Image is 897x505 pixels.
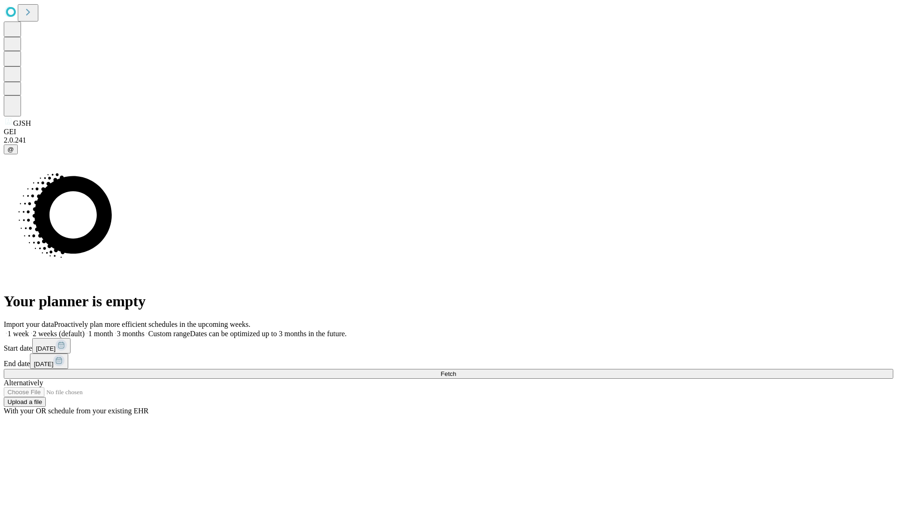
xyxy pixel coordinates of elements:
button: Upload a file [4,397,46,407]
span: @ [7,146,14,153]
span: With your OR schedule from your existing EHR [4,407,149,415]
h1: Your planner is empty [4,293,893,310]
span: [DATE] [34,361,53,368]
div: End date [4,353,893,369]
span: 1 month [88,330,113,338]
div: Start date [4,338,893,353]
button: Fetch [4,369,893,379]
span: Import your data [4,320,54,328]
span: Alternatively [4,379,43,387]
span: 1 week [7,330,29,338]
button: [DATE] [30,353,68,369]
span: Custom range [148,330,190,338]
span: 2 weeks (default) [33,330,85,338]
button: @ [4,144,18,154]
span: Dates can be optimized up to 3 months in the future. [190,330,347,338]
span: [DATE] [36,345,56,352]
span: Proactively plan more efficient schedules in the upcoming weeks. [54,320,250,328]
span: 3 months [117,330,144,338]
div: 2.0.241 [4,136,893,144]
span: GJSH [13,119,31,127]
div: GEI [4,128,893,136]
button: [DATE] [32,338,71,353]
span: Fetch [441,370,456,377]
